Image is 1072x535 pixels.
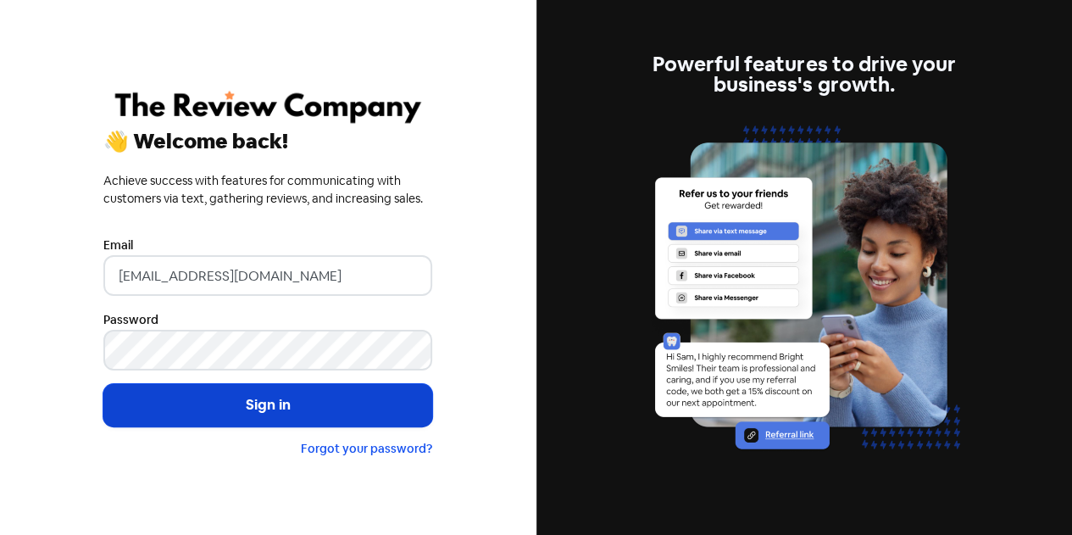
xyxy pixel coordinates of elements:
[103,384,432,426] button: Sign in
[640,54,969,95] div: Powerful features to drive your business's growth.
[103,237,133,254] label: Email
[301,441,432,456] a: Forgot your password?
[640,115,969,481] img: referrals
[103,172,432,208] div: Achieve success with features for communicating with customers via text, gathering reviews, and i...
[103,131,432,152] div: 👋 Welcome back!
[103,311,158,329] label: Password
[103,255,432,296] input: Enter your email address...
